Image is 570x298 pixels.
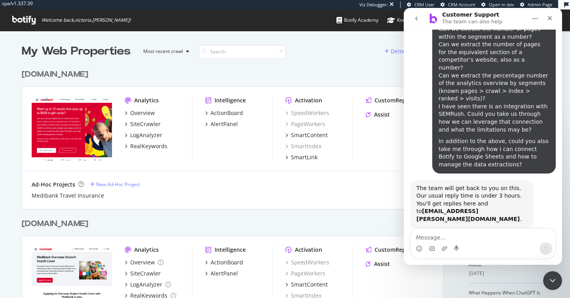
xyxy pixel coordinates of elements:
div: Could we also discuss: Can we extract the number of pages within the segment as a number? Can we ... [35,9,146,126]
a: CRM Account [441,2,475,8]
a: ActionBoard [205,109,243,117]
div: Most recent crawl [143,49,183,54]
div: Viz Debugger: [359,2,388,8]
div: In addition to the above, could you also take me through how I can connect Botify to Google Sheet... [35,130,146,160]
span: Welcome back, victoria.[PERSON_NAME] ! [42,17,131,23]
div: SiteCrawler [130,270,161,277]
div: Customer Support says… [6,172,152,221]
div: SiteCrawler [130,120,161,128]
button: Upload attachment [38,238,44,244]
a: SmartIndex [285,142,321,150]
div: CustomReports [374,96,417,104]
textarea: Message… [7,221,152,234]
div: AlertPanel [211,120,238,128]
div: Ad-Hoc Projects [32,181,75,189]
a: SpeedWorkers [285,258,329,266]
a: Open in dev [481,2,514,8]
a: AlertPanel [205,270,238,277]
a: Assist [366,111,390,119]
span: Admin Page [528,2,552,8]
div: Knowledge Base [387,16,433,24]
a: Overview [125,109,155,117]
span: CRM User [414,2,435,8]
button: Send a message… [136,234,148,247]
span: CRM Account [448,2,475,8]
div: [DATE] [469,270,548,277]
button: Emoji picker [12,238,19,244]
a: New Ad-Hoc Project [90,181,140,188]
div: ActionBoard [211,258,243,266]
div: The team will get back to you on this. Our usual reply time is under 3 hours. You'll get replies ... [13,177,123,215]
a: LogAnalyzer [125,131,162,139]
a: [DOMAIN_NAME] [22,218,91,230]
div: LogAnalyzer [130,131,162,139]
a: Assist [366,260,390,268]
div: [DOMAIN_NAME] [22,218,88,230]
a: AlertPanel [205,120,238,128]
div: ActionBoard [211,109,243,117]
a: Demo Web Property [385,48,445,55]
a: Admin Page [520,2,552,8]
div: My Web Properties [22,43,131,59]
iframe: Intercom live chat [404,8,562,265]
a: SiteCrawler [125,120,161,128]
a: CustomReports [366,96,417,104]
a: Botify Academy [336,9,378,31]
a: SpeedWorkers [285,109,329,117]
input: Search [199,45,286,58]
a: Medibank Travel Insurance [32,192,104,200]
button: Demo Web Property [385,45,445,58]
img: Medibank.com.au [32,96,112,160]
div: The team will get back to you on this. Our usual reply time is under 3 hours.You'll get replies h... [6,172,130,220]
div: CustomReports [374,246,417,254]
a: RealKeywords [125,142,167,150]
div: Activation [295,96,322,104]
div: SmartContent [291,281,328,289]
div: Overview [130,258,155,266]
div: Demo Web Property [391,47,444,55]
a: SmartLink [285,153,317,161]
a: PageWorkers [285,270,325,277]
div: Assist [374,260,390,268]
div: Analytics [134,246,159,254]
a: [DOMAIN_NAME] [22,69,91,80]
a: PageWorkers [285,120,325,128]
a: CRM User [407,2,435,8]
a: ActionBoard [205,258,243,266]
span: Open in dev [489,2,514,8]
a: Knowledge Base [387,9,433,31]
div: Intelligence [215,96,246,104]
a: CustomReports [366,246,417,254]
iframe: Intercom live chat [543,271,562,290]
a: LogAnalyzer [125,281,171,289]
a: Overview [125,258,163,266]
div: Analytics [134,96,159,104]
div: RealKeywords [130,142,167,150]
div: Activation [295,246,322,254]
div: SmartLink [291,153,317,161]
button: Gif picker [25,238,31,244]
div: Assist [374,111,390,119]
div: Overview [130,109,155,117]
div: LogAnalyzer [130,281,162,289]
button: Most recent crawl [137,45,192,58]
div: [DOMAIN_NAME] [22,69,88,80]
div: AlertPanel [211,270,238,277]
div: SmartContent [291,131,328,139]
a: SiteCrawler [125,270,161,277]
a: How to Save Hours on Content and Research Workflows with Botify Assist [469,247,545,268]
button: Start recording [50,238,57,244]
a: SmartContent [285,131,328,139]
a: SmartContent [285,281,328,289]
